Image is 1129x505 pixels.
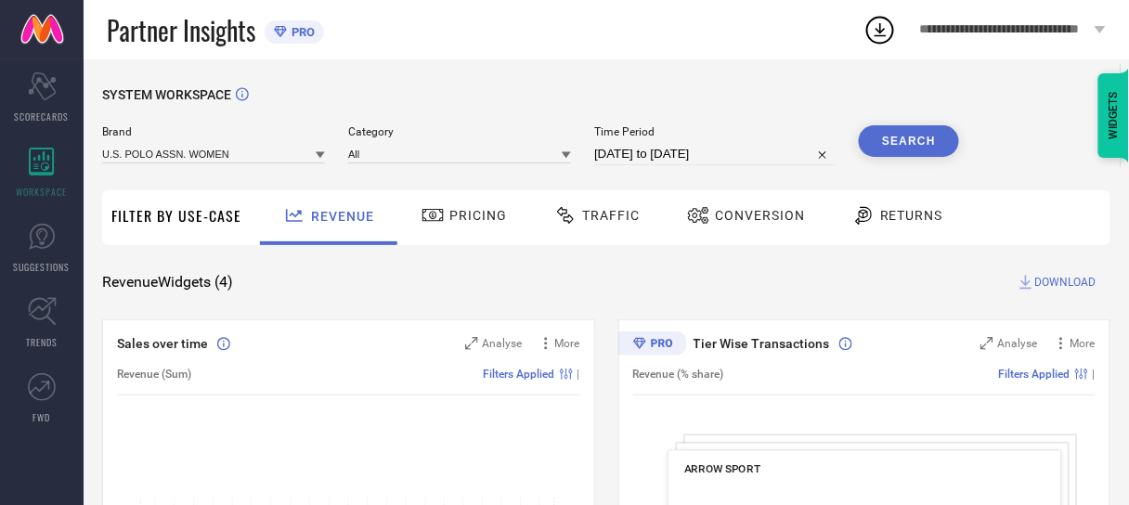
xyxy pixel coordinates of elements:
span: Brand [102,125,325,138]
span: Analyse [483,337,523,350]
div: Premium [618,331,687,359]
span: Analyse [998,337,1038,350]
span: Traffic [582,208,640,223]
span: WORKSPACE [17,185,68,199]
span: | [1093,368,1096,381]
svg: Zoom [980,337,993,350]
span: FWD [33,410,51,424]
span: Revenue (Sum) [117,368,191,381]
span: Tier Wise Transactions [694,336,830,351]
span: SCORECARDS [15,110,70,123]
span: Partner Insights [107,11,255,49]
span: Filters Applied [999,368,1071,381]
span: PRO [287,25,315,39]
svg: Zoom [465,337,478,350]
span: Time Period [594,125,836,138]
span: Revenue Widgets ( 4 ) [102,273,233,291]
button: Search [859,125,959,157]
input: Select time period [594,143,836,165]
span: Conversion [715,208,805,223]
span: Category [348,125,571,138]
span: | [577,368,580,381]
span: SYSTEM WORKSPACE [102,87,231,102]
span: Revenue [311,209,374,224]
span: Revenue (% share) [633,368,724,381]
span: Sales over time [117,336,208,351]
div: Open download list [863,13,897,46]
span: DOWNLOAD [1035,273,1097,291]
span: Filters Applied [484,368,555,381]
span: Pricing [449,208,507,223]
span: ARROW SPORT [684,462,760,475]
span: SUGGESTIONS [14,260,71,274]
span: More [1071,337,1096,350]
span: TRENDS [26,335,58,349]
span: More [555,337,580,350]
span: Returns [880,208,943,223]
span: Filter By Use-Case [111,204,241,227]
